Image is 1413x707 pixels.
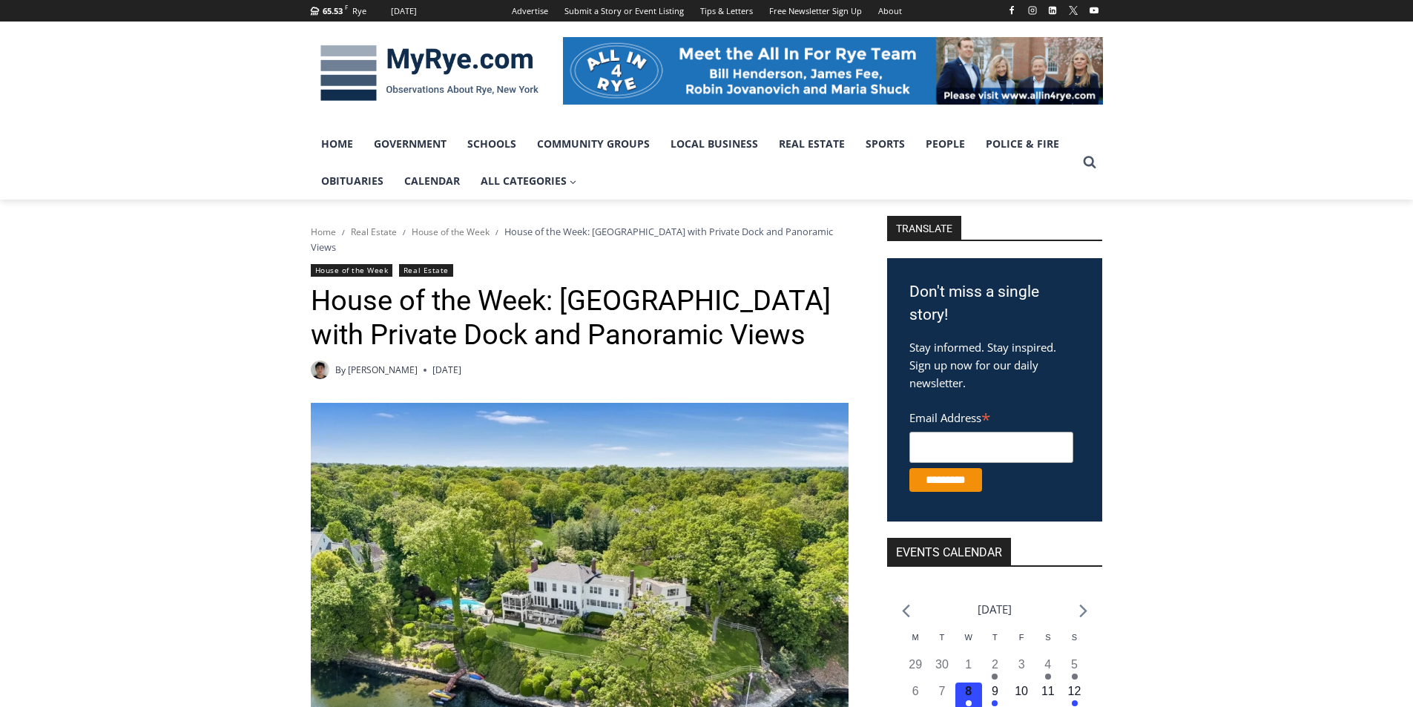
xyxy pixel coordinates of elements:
[432,363,461,377] time: [DATE]
[311,162,394,200] a: Obituaries
[311,284,849,352] h1: House of the Week: [GEOGRAPHIC_DATA] with Private Dock and Panoramic Views
[660,125,768,162] a: Local Business
[1072,700,1078,706] em: Has events
[351,226,397,238] a: Real Estate
[1072,633,1077,642] span: S
[1079,604,1087,618] a: Next month
[909,658,922,671] time: 29
[964,633,972,642] span: W
[1041,685,1055,697] time: 11
[935,658,949,671] time: 30
[1072,674,1078,680] em: Has events
[1008,631,1035,656] div: Friday
[966,700,972,706] em: Has events
[929,631,955,656] div: Tuesday
[909,403,1073,430] label: Email Address
[982,631,1009,656] div: Thursday
[992,674,998,680] em: Has events
[768,125,855,162] a: Real Estate
[470,162,587,200] a: All Categories
[311,264,393,277] a: House of the Week
[982,656,1009,683] button: 2 Has events
[527,125,660,162] a: Community Groups
[399,264,453,277] a: Real Estate
[311,125,363,162] a: Home
[1044,658,1051,671] time: 4
[940,633,945,642] span: T
[1035,656,1061,683] button: 4 Has events
[965,658,972,671] time: 1
[311,225,833,253] span: House of the Week: [GEOGRAPHIC_DATA] with Private Dock and Panoramic Views
[1071,658,1078,671] time: 5
[311,35,548,112] img: MyRye.com
[363,125,457,162] a: Government
[1061,656,1088,683] button: 5 Has events
[342,227,345,237] span: /
[965,685,972,697] time: 8
[563,37,1103,104] img: All in for Rye
[348,364,418,376] a: [PERSON_NAME]
[955,656,982,683] button: 1
[311,361,329,379] img: Patel, Devan - bio cropped 200x200
[975,125,1070,162] a: Police & Fire
[887,216,961,240] strong: TRANSLATE
[1045,633,1050,642] span: S
[1024,1,1041,19] a: Instagram
[391,4,417,18] div: [DATE]
[1045,674,1051,680] em: Has events
[394,162,470,200] a: Calendar
[909,280,1080,327] h3: Don't miss a single story!
[855,125,915,162] a: Sports
[1068,685,1081,697] time: 12
[912,633,919,642] span: M
[311,361,329,379] a: Author image
[311,125,1076,200] nav: Primary Navigation
[345,3,348,11] span: F
[955,631,982,656] div: Wednesday
[311,224,849,254] nav: Breadcrumbs
[992,658,998,671] time: 2
[929,656,955,683] button: 30
[1019,633,1024,642] span: F
[311,226,336,238] a: Home
[902,604,910,618] a: Previous month
[495,227,498,237] span: /
[323,5,343,16] span: 65.53
[902,656,929,683] button: 29
[457,125,527,162] a: Schools
[915,125,975,162] a: People
[909,338,1080,392] p: Stay informed. Stay inspired. Sign up now for our daily newsletter.
[938,685,945,697] time: 7
[1035,631,1061,656] div: Saturday
[902,631,929,656] div: Monday
[412,226,490,238] a: House of the Week
[1061,631,1088,656] div: Sunday
[1064,1,1082,19] a: X
[1085,1,1103,19] a: YouTube
[992,700,998,706] em: Has events
[912,685,919,697] time: 6
[1008,656,1035,683] button: 3
[481,173,577,189] span: All Categories
[1044,1,1061,19] a: Linkedin
[1076,149,1103,176] button: View Search Form
[1003,1,1021,19] a: Facebook
[335,363,346,377] span: By
[352,4,366,18] div: Rye
[1015,685,1028,697] time: 10
[403,227,406,237] span: /
[992,685,998,697] time: 9
[978,599,1012,619] li: [DATE]
[1018,658,1025,671] time: 3
[992,633,998,642] span: T
[887,538,1011,565] h2: Events Calendar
